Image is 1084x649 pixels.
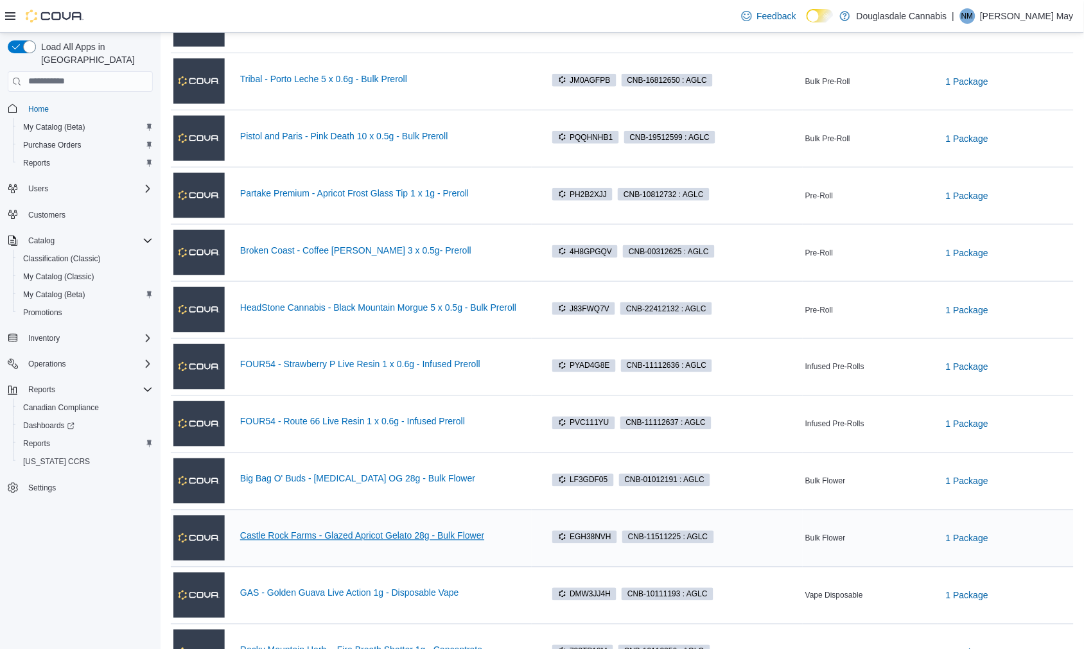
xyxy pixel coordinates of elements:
span: Operations [28,359,66,369]
span: Users [23,181,153,196]
button: Catalog [3,232,158,250]
div: Pre-Roll [803,245,938,261]
span: Settings [28,483,56,493]
button: [US_STATE] CCRS [13,453,158,471]
button: Catalog [23,233,60,248]
a: Settings [23,480,61,496]
button: Promotions [13,304,158,322]
img: FOUR54 - Route 66 Live Resin 1 x 0.6g - Infused Preroll [173,401,225,446]
span: JM0AGFPB [558,74,610,86]
div: Infused Pre-Rolls [803,417,938,432]
span: Settings [23,480,153,496]
a: Big Bag O' Buds - [MEDICAL_DATA] OG 28g - Bulk Flower [240,474,529,484]
span: Reports [18,155,153,171]
button: Operations [3,355,158,373]
span: [US_STATE] CCRS [23,456,90,467]
a: Broken Coast - Coffee [PERSON_NAME] 3 x 0.5g- Preroll [240,245,529,255]
span: Purchase Orders [23,140,82,150]
span: CNB-11511225 : AGLC [628,532,708,543]
button: Classification (Classic) [13,250,158,268]
div: Bulk Flower [803,474,938,489]
span: LF3GDF05 [552,474,613,487]
span: DMW3JJ4H [552,588,616,601]
div: Pre-Roll [803,188,938,203]
a: Castle Rock Farms - Glazed Apricot Gelato 28g - Bulk Flower [240,531,529,541]
span: Dashboards [18,418,153,433]
span: J83FWQ7V [552,302,615,315]
a: HeadStone Cannabis - Black Mountain Morgue 5 x 0.5g - Bulk Preroll [240,302,529,313]
span: CNB-19512599 : AGLC [630,132,710,143]
span: CNB-16812650 : AGLC [622,74,713,87]
span: Canadian Compliance [18,400,153,415]
span: CNB-11112637 : AGLC [626,417,706,429]
span: Promotions [23,307,62,318]
button: Operations [23,356,71,372]
span: My Catalog (Classic) [23,272,94,282]
button: 1 Package [941,69,993,94]
span: 1 Package [946,132,988,145]
span: 1 Package [946,361,988,374]
button: 1 Package [941,240,993,266]
button: 1 Package [941,297,993,323]
span: 1 Package [946,475,988,488]
span: Home [23,101,153,117]
a: Partake Premium - Apricot Frost Glass Tip 1 x 1g - Preroll [240,188,529,198]
span: CNB-01012191 : AGLC [625,474,705,486]
span: 1 Package [946,75,988,88]
div: Bulk Pre-Roll [803,131,938,146]
button: 1 Package [941,469,993,494]
span: Customers [23,207,153,223]
button: Reports [13,154,158,172]
img: Big Bag O' Buds - Amnesia OG 28g - Bulk Flower [173,458,225,503]
span: My Catalog (Beta) [23,290,85,300]
span: Reports [23,438,50,449]
button: My Catalog (Beta) [13,286,158,304]
a: Canadian Compliance [18,400,104,415]
span: CNB-22412132 : AGLC [626,303,706,315]
div: Pre-Roll [803,302,938,318]
a: My Catalog (Beta) [18,287,91,302]
button: Reports [3,381,158,399]
div: Nichole May [960,8,975,24]
span: LF3GDF05 [558,474,608,486]
span: PYAD4G8E [558,360,609,372]
span: 1 Package [946,418,988,431]
input: Dark Mode [807,9,834,22]
span: CNB-16812650 : AGLC [627,74,708,86]
img: Cova [26,10,83,22]
a: Classification (Classic) [18,251,106,266]
span: Reports [18,436,153,451]
button: 1 Package [941,354,993,380]
img: HeadStone Cannabis - Black Mountain Morgue 5 x 0.5g - Bulk Preroll [173,287,225,332]
span: Reports [23,382,153,397]
span: PYAD4G8E [552,359,615,372]
a: Tribal - Porto Leche 5 x 0.6g - Bulk Preroll [240,74,529,84]
span: DMW3JJ4H [558,589,611,600]
button: My Catalog (Beta) [13,118,158,136]
img: Castle Rock Farms - Glazed Apricot Gelato 28g - Bulk Flower [173,515,225,560]
div: Infused Pre-Rolls [803,359,938,375]
a: Promotions [18,305,67,320]
button: 1 Package [941,126,993,151]
button: Reports [23,382,60,397]
span: NM [961,8,974,24]
button: Users [3,180,158,198]
span: Washington CCRS [18,454,153,469]
a: Dashboards [18,418,80,433]
a: Home [23,101,54,117]
span: Reports [28,385,55,395]
span: PVC111YU [552,417,615,429]
span: CNB-00312625 : AGLC [629,246,709,257]
span: Customers [28,210,66,220]
span: Catalog [23,233,153,248]
span: 4H8GPGQV [552,245,618,258]
span: PQQHNHB1 [552,131,618,144]
button: Purchase Orders [13,136,158,154]
span: JM0AGFPB [552,74,616,87]
span: My Catalog (Beta) [18,287,153,302]
button: Users [23,181,53,196]
span: J83FWQ7V [558,303,609,315]
button: Home [3,100,158,118]
button: Customers [3,205,158,224]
